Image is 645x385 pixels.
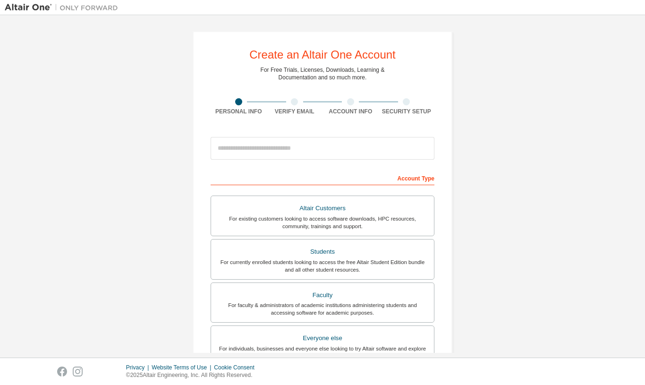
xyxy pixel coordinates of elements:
div: Account Info [322,108,379,115]
div: For existing customers looking to access software downloads, HPC resources, community, trainings ... [217,215,428,230]
div: Website Terms of Use [152,364,214,371]
div: Privacy [126,364,152,371]
img: facebook.svg [57,367,67,376]
div: Security Setup [379,108,435,115]
div: Personal Info [211,108,267,115]
div: Create an Altair One Account [249,49,396,60]
img: Altair One [5,3,123,12]
div: For Free Trials, Licenses, Downloads, Learning & Documentation and so much more. [261,66,385,81]
p: © 2025 Altair Engineering, Inc. All Rights Reserved. [126,371,260,379]
div: For individuals, businesses and everyone else looking to try Altair software and explore our prod... [217,345,428,360]
div: Verify Email [267,108,323,115]
div: Altair Customers [217,202,428,215]
div: Students [217,245,428,258]
div: Account Type [211,170,434,185]
div: Cookie Consent [214,364,260,371]
div: For faculty & administrators of academic institutions administering students and accessing softwa... [217,301,428,317]
img: instagram.svg [73,367,83,376]
div: Faculty [217,289,428,302]
div: For currently enrolled students looking to access the free Altair Student Edition bundle and all ... [217,258,428,274]
div: Everyone else [217,332,428,345]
